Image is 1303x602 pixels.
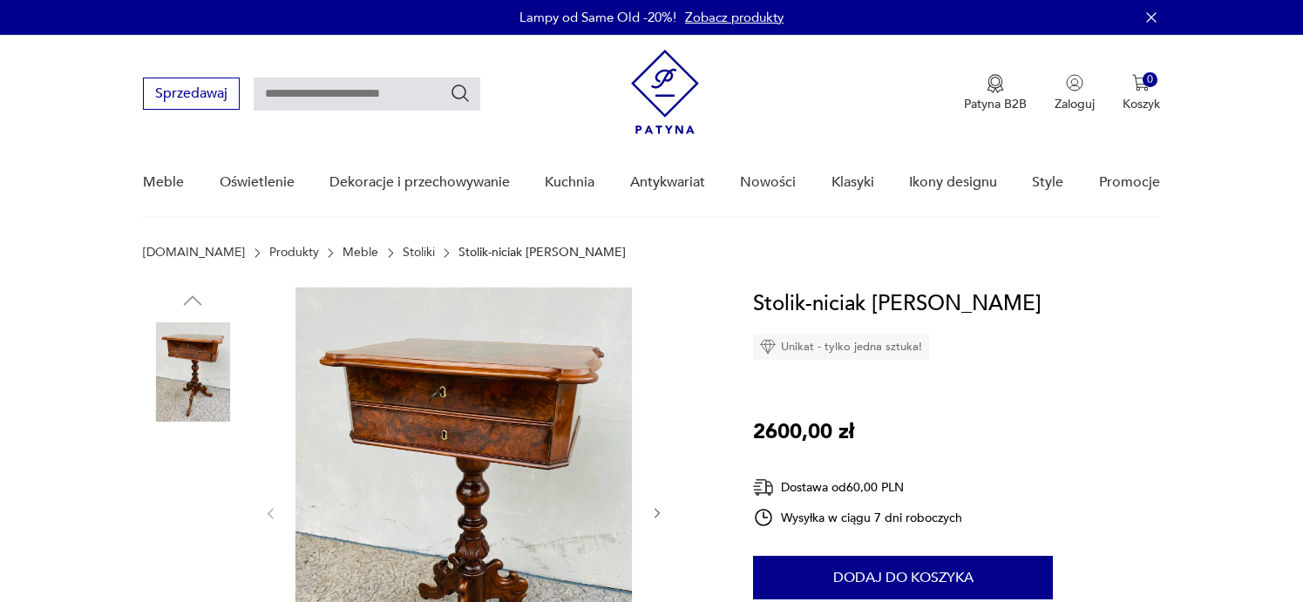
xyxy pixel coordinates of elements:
button: Patyna B2B [964,74,1027,112]
a: Stoliki [403,246,435,260]
img: Ikona dostawy [753,477,774,498]
button: Szukaj [450,83,471,104]
img: Ikona diamentu [760,339,776,355]
h1: Stolik-niciak [PERSON_NAME] [753,287,1042,321]
button: 0Koszyk [1123,74,1160,112]
button: Sprzedawaj [143,78,240,110]
a: Promocje [1099,149,1160,216]
a: Produkty [269,246,319,260]
a: Nowości [740,149,796,216]
p: 2600,00 zł [753,416,854,449]
a: Ikona medaluPatyna B2B [964,74,1027,112]
a: Oświetlenie [220,149,295,216]
div: Dostawa od 60,00 PLN [753,477,962,498]
img: Zdjęcie produktu Stolik-niciak Ludwik Filip [143,434,242,533]
div: Wysyłka w ciągu 7 dni roboczych [753,507,962,528]
a: Antykwariat [630,149,705,216]
p: Zaloguj [1055,96,1095,112]
p: Patyna B2B [964,96,1027,112]
img: Ikona medalu [987,74,1004,93]
a: Style [1032,149,1063,216]
a: Kuchnia [545,149,594,216]
p: Lampy od Same Old -20%! [519,9,676,26]
a: Sprzedawaj [143,89,240,101]
img: Patyna - sklep z meblami i dekoracjami vintage [631,50,699,134]
a: Klasyki [831,149,874,216]
button: Dodaj do koszyka [753,556,1053,599]
p: Stolik-niciak [PERSON_NAME] [458,246,626,260]
button: Zaloguj [1055,74,1095,112]
a: [DOMAIN_NAME] [143,246,245,260]
img: Zdjęcie produktu Stolik-niciak Ludwik Filip [143,322,242,422]
a: Meble [343,246,378,260]
div: 0 [1143,72,1157,87]
a: Zobacz produkty [685,9,784,26]
p: Koszyk [1123,96,1160,112]
a: Ikony designu [909,149,997,216]
div: Unikat - tylko jedna sztuka! [753,334,929,360]
img: Ikonka użytkownika [1066,74,1083,91]
a: Meble [143,149,184,216]
a: Dekoracje i przechowywanie [329,149,510,216]
img: Ikona koszyka [1132,74,1150,91]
